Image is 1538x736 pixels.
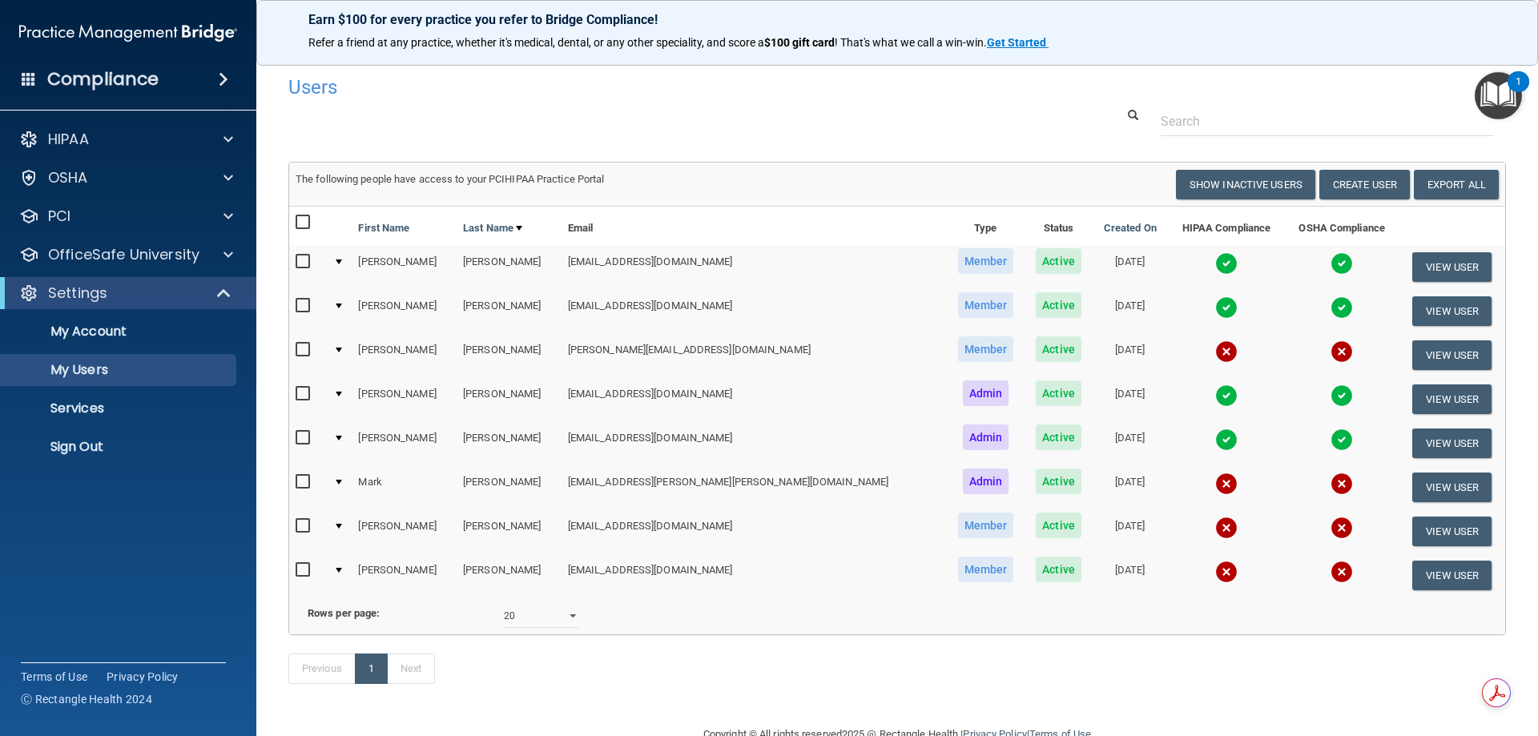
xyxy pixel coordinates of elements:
[1092,289,1168,333] td: [DATE]
[352,377,457,421] td: [PERSON_NAME]
[963,380,1009,406] span: Admin
[1215,296,1238,319] img: tick.e7d51cea.svg
[1215,340,1238,363] img: cross.ca9f0e7f.svg
[1412,340,1492,370] button: View User
[1215,384,1238,407] img: tick.e7d51cea.svg
[1092,245,1168,289] td: [DATE]
[562,245,946,289] td: [EMAIL_ADDRESS][DOMAIN_NAME]
[19,245,233,264] a: OfficeSafe University
[1516,82,1521,103] div: 1
[1412,473,1492,502] button: View User
[1412,428,1492,458] button: View User
[10,400,229,416] p: Services
[1331,428,1353,451] img: tick.e7d51cea.svg
[457,553,562,597] td: [PERSON_NAME]
[562,421,946,465] td: [EMAIL_ADDRESS][DOMAIN_NAME]
[457,333,562,377] td: [PERSON_NAME]
[352,333,457,377] td: [PERSON_NAME]
[48,168,88,187] p: OSHA
[48,130,89,149] p: HIPAA
[1331,384,1353,407] img: tick.e7d51cea.svg
[1331,473,1353,495] img: cross.ca9f0e7f.svg
[10,439,229,455] p: Sign Out
[19,207,233,226] a: PCI
[19,17,237,49] img: PMB logo
[457,465,562,509] td: [PERSON_NAME]
[1036,513,1081,538] span: Active
[1215,517,1238,539] img: cross.ca9f0e7f.svg
[1412,384,1492,414] button: View User
[47,68,159,90] h4: Compliance
[1412,561,1492,590] button: View User
[1475,72,1522,119] button: Open Resource Center, 1 new notification
[463,219,522,238] a: Last Name
[358,219,409,238] a: First Name
[1161,107,1494,136] input: Search
[308,12,1486,27] p: Earn $100 for every practice you refer to Bridge Compliance!
[10,324,229,340] p: My Account
[21,669,87,685] a: Terms of Use
[1025,207,1093,245] th: Status
[1331,296,1353,319] img: tick.e7d51cea.svg
[1036,336,1081,362] span: Active
[1036,557,1081,582] span: Active
[1092,553,1168,597] td: [DATE]
[1092,333,1168,377] td: [DATE]
[1092,465,1168,509] td: [DATE]
[1412,517,1492,546] button: View User
[1036,469,1081,494] span: Active
[1168,207,1285,245] th: HIPAA Compliance
[1285,207,1399,245] th: OSHA Compliance
[1331,252,1353,275] img: tick.e7d51cea.svg
[987,36,1046,49] strong: Get Started
[562,553,946,597] td: [EMAIL_ADDRESS][DOMAIN_NAME]
[1319,170,1410,199] button: Create User
[10,362,229,378] p: My Users
[835,36,987,49] span: ! That's what we call a win-win.
[107,669,179,685] a: Privacy Policy
[48,245,199,264] p: OfficeSafe University
[19,168,233,187] a: OSHA
[1036,292,1081,318] span: Active
[19,284,232,303] a: Settings
[1331,340,1353,363] img: cross.ca9f0e7f.svg
[1412,296,1492,326] button: View User
[1414,170,1499,199] a: Export All
[562,207,946,245] th: Email
[1092,509,1168,553] td: [DATE]
[1036,380,1081,406] span: Active
[562,377,946,421] td: [EMAIL_ADDRESS][DOMAIN_NAME]
[352,553,457,597] td: [PERSON_NAME]
[963,424,1009,450] span: Admin
[562,289,946,333] td: [EMAIL_ADDRESS][DOMAIN_NAME]
[958,292,1014,318] span: Member
[352,465,457,509] td: Mark
[48,284,107,303] p: Settings
[352,509,457,553] td: [PERSON_NAME]
[352,289,457,333] td: [PERSON_NAME]
[1092,377,1168,421] td: [DATE]
[1092,421,1168,465] td: [DATE]
[457,289,562,333] td: [PERSON_NAME]
[562,333,946,377] td: [PERSON_NAME][EMAIL_ADDRESS][DOMAIN_NAME]
[958,336,1014,362] span: Member
[1036,248,1081,274] span: Active
[1215,428,1238,451] img: tick.e7d51cea.svg
[352,421,457,465] td: [PERSON_NAME]
[457,421,562,465] td: [PERSON_NAME]
[764,36,835,49] strong: $100 gift card
[457,245,562,289] td: [PERSON_NAME]
[296,173,605,185] span: The following people have access to your PCIHIPAA Practice Portal
[987,36,1049,49] a: Get Started
[48,207,70,226] p: PCI
[288,77,988,98] h4: Users
[288,654,356,684] a: Previous
[1215,561,1238,583] img: cross.ca9f0e7f.svg
[1331,561,1353,583] img: cross.ca9f0e7f.svg
[958,513,1014,538] span: Member
[457,377,562,421] td: [PERSON_NAME]
[355,654,388,684] a: 1
[562,465,946,509] td: [EMAIL_ADDRESS][PERSON_NAME][PERSON_NAME][DOMAIN_NAME]
[1412,252,1492,282] button: View User
[958,248,1014,274] span: Member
